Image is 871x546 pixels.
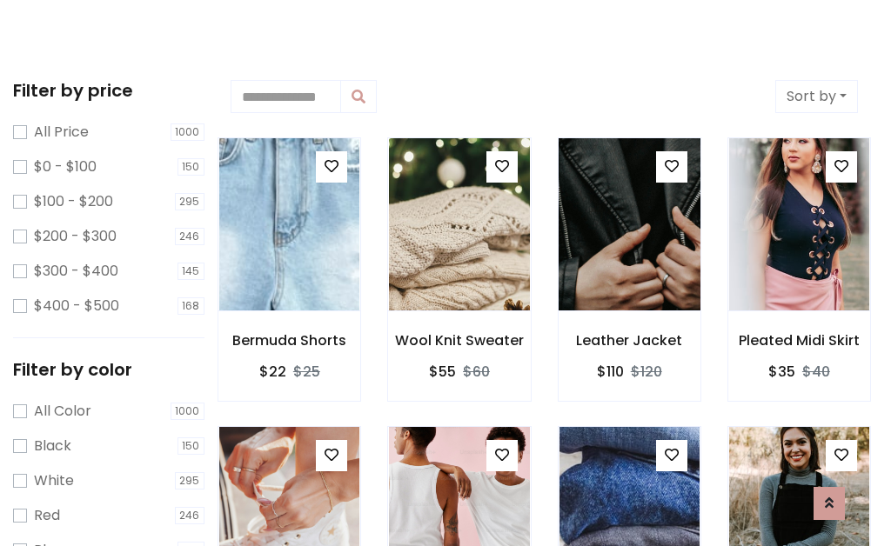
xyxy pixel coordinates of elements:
[175,228,205,245] span: 246
[175,193,205,210] span: 295
[178,437,205,455] span: 150
[178,263,205,280] span: 145
[34,505,60,526] label: Red
[34,296,119,316] label: $400 - $500
[34,191,113,212] label: $100 - $200
[175,472,205,489] span: 295
[175,507,205,524] span: 246
[802,362,830,382] del: $40
[34,261,118,282] label: $300 - $400
[768,363,795,380] h6: $35
[597,363,624,380] h6: $110
[775,80,858,113] button: Sort by
[34,226,117,247] label: $200 - $300
[559,332,700,349] h6: Leather Jacket
[13,359,204,380] h5: Filter by color
[388,332,530,349] h6: Wool Knit Sweater
[34,122,89,143] label: All Price
[259,363,286,380] h6: $22
[34,470,74,491] label: White
[631,362,662,382] del: $120
[171,403,205,420] span: 1000
[463,362,490,382] del: $60
[178,297,205,315] span: 168
[218,332,360,349] h6: Bermuda Shorts
[178,158,205,176] span: 150
[34,401,91,422] label: All Color
[728,332,870,349] h6: Pleated Midi Skirt
[171,123,205,141] span: 1000
[34,436,71,456] label: Black
[34,156,97,177] label: $0 - $100
[429,363,456,380] h6: $55
[13,80,204,101] h5: Filter by price
[293,362,320,382] del: $25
